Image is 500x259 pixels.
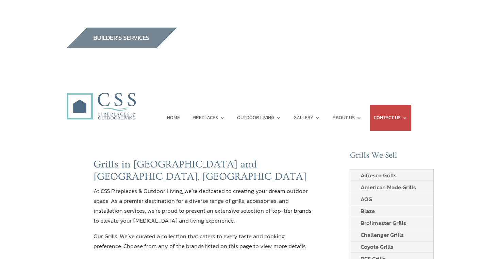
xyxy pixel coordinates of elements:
a: builder services construction supply [66,42,177,50]
a: AOG [350,193,382,205]
a: Blaze [350,205,385,217]
img: CSS Fireplaces & Outdoor Living (Formerly Construction Solutions & Supply)- Jacksonville Ormond B... [66,74,136,123]
p: Our Grills: We’ve curated a collection that caters to every taste and cooking preference. Choose ... [94,231,312,257]
p: At CSS Fireplaces & Outdoor Living, we’re dedicated to creating your dream outdoor space. As a pr... [94,186,312,231]
a: CONTACT US [374,105,407,131]
a: FIREPLACES [193,105,225,131]
a: ABOUT US [332,105,362,131]
a: Broilmaster Grills [350,217,416,229]
a: Challenger Grills [350,229,414,241]
a: OUTDOOR LIVING [237,105,281,131]
a: American Made Grills [350,181,426,193]
img: builders_btn [66,28,177,48]
a: GALLERY [294,105,320,131]
a: Alfresco Grills [350,169,407,181]
h2: Grills We Sell [350,151,434,164]
a: Coyote Grills [350,241,404,253]
a: HOME [167,105,180,131]
h2: Grills in [GEOGRAPHIC_DATA] and [GEOGRAPHIC_DATA], [GEOGRAPHIC_DATA] [94,158,312,186]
